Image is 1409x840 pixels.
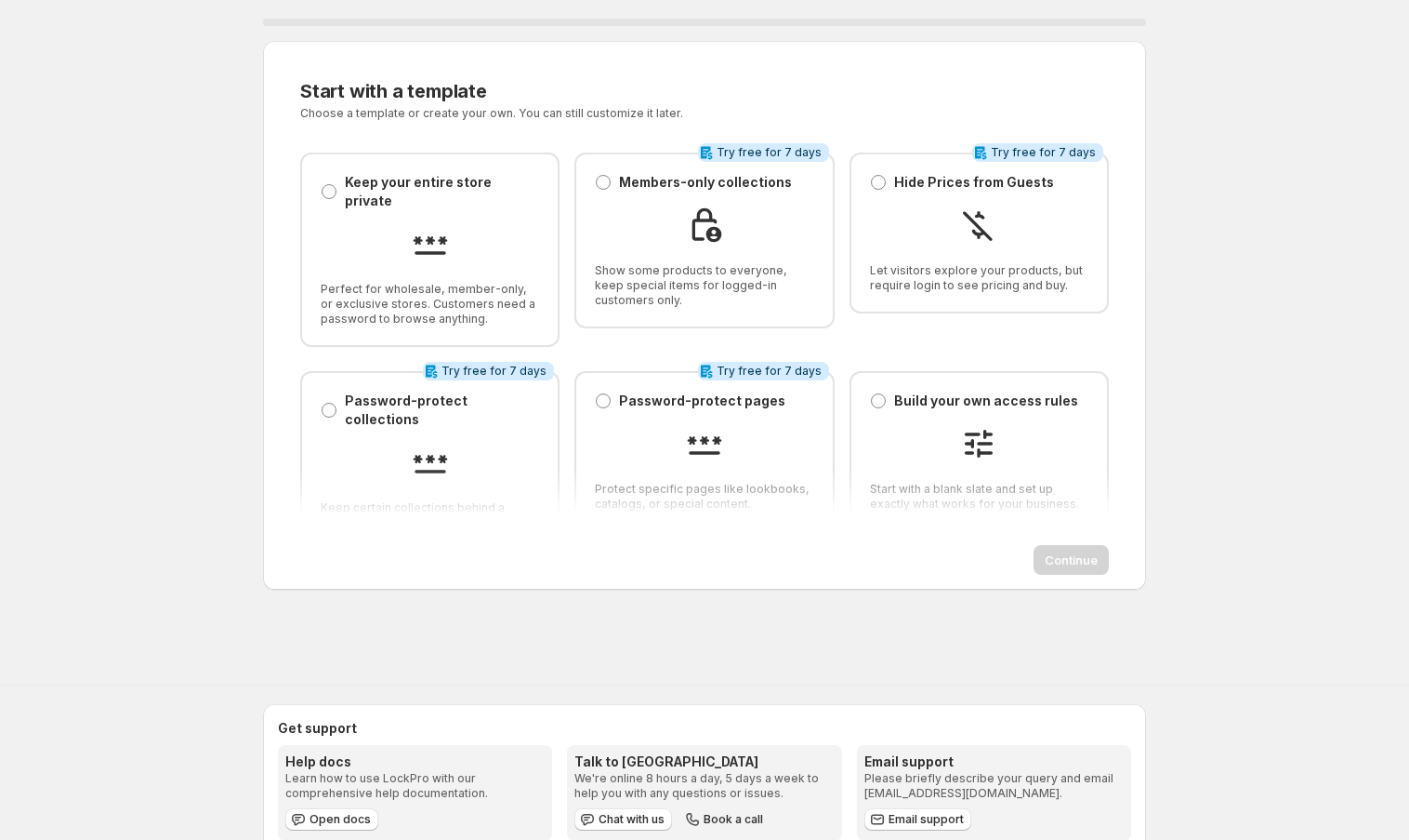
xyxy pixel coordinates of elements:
p: Password-protect collections [345,392,539,429]
img: Password-protect collections [412,444,449,481]
p: Learn how to use LockPro with our comprehensive help documentation. [285,771,545,801]
p: We're online 8 hours a day, 5 days a week to help you with any questions or issues. [574,771,834,801]
h3: Email support [864,753,1124,771]
h3: Help docs [285,753,545,771]
span: Book a call [704,812,763,827]
span: Protect specific pages like lookbooks, catalogs, or special content. [595,482,813,512]
span: Try free for 7 days [717,145,822,160]
span: Open docs [309,812,371,827]
span: Start with a blank slate and set up exactly what works for your business. [870,482,1088,512]
span: Let visitors explore your products, but require login to see pricing and buy. [870,263,1088,293]
h2: Get support [278,719,1131,738]
a: Open docs [285,808,378,831]
img: Build your own access rules [960,425,997,462]
span: Try free for 7 days [991,145,1096,160]
h3: Talk to [GEOGRAPHIC_DATA] [574,753,834,771]
img: Password-protect pages [686,425,723,462]
span: Chat with us [599,812,665,827]
a: Email support [864,808,971,831]
p: Choose a template or create your own. You can still customize it later. [300,106,889,121]
img: Keep your entire store private [412,225,449,262]
button: Chat with us [574,808,672,831]
button: Book a call [679,808,770,831]
p: Build your own access rules [894,392,1078,410]
p: Please briefly describe your query and email [EMAIL_ADDRESS][DOMAIN_NAME]. [864,771,1124,801]
span: Try free for 7 days [441,364,546,379]
span: Show some products to everyone, keep special items for logged-in customers only. [595,263,813,308]
span: Try free for 7 days [717,364,822,379]
p: Members-only collections [619,173,792,192]
span: Start with a template [300,80,487,102]
span: Keep certain collections behind a password while the rest of your store is open. [321,500,539,545]
span: Perfect for wholesale, member-only, or exclusive stores. Customers need a password to browse anyt... [321,282,539,327]
p: Hide Prices from Guests [894,173,1054,192]
p: Keep your entire store private [345,173,539,210]
span: Email support [889,812,964,827]
img: Members-only collections [686,207,723,244]
p: Password-protect pages [619,392,785,410]
img: Hide Prices from Guests [960,207,997,244]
